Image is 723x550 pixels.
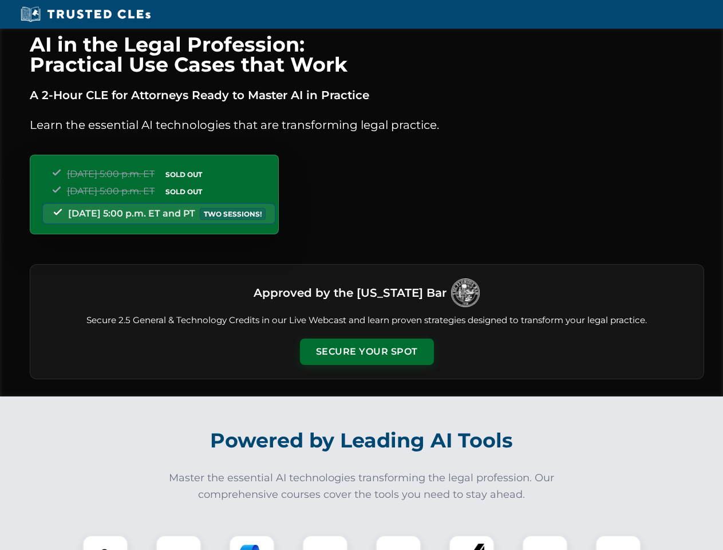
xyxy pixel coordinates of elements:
h3: Approved by the [US_STATE] Bar [254,282,447,303]
p: Learn the essential AI technologies that are transforming legal practice. [30,116,704,134]
h1: AI in the Legal Profession: Practical Use Cases that Work [30,34,704,74]
h2: Powered by Leading AI Tools [45,421,679,461]
span: SOLD OUT [161,186,206,198]
span: [DATE] 5:00 p.m. ET [67,168,155,179]
span: SOLD OUT [161,168,206,180]
span: [DATE] 5:00 p.m. ET [67,186,155,197]
p: Master the essential AI technologies transforming the legal profession. Our comprehensive courses... [161,470,562,503]
img: Logo [451,278,480,307]
img: Trusted CLEs [17,6,154,23]
p: Secure 2.5 General & Technology Credits in our Live Webcast and learn proven strategies designed ... [44,314,690,327]
button: Secure Your Spot [300,339,434,365]
p: A 2-Hour CLE for Attorneys Ready to Master AI in Practice [30,86,704,104]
